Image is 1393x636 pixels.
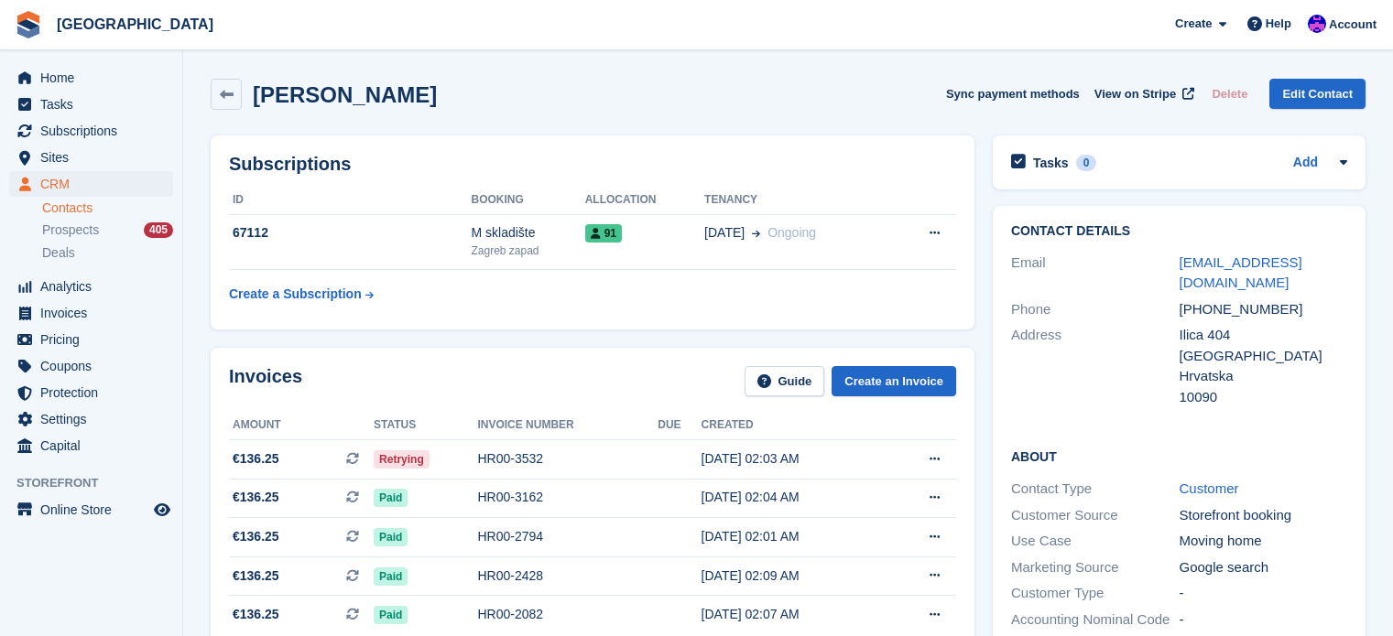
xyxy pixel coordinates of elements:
div: [DATE] 02:03 AM [702,449,885,469]
span: Pricing [40,327,150,352]
div: [DATE] 02:01 AM [702,527,885,546]
div: 67112 [229,223,471,243]
div: Use Case [1011,531,1180,552]
h2: Invoices [229,366,302,396]
div: Customer Type [1011,583,1180,604]
th: Booking [471,186,584,215]
div: 405 [144,222,173,238]
div: 10090 [1180,387,1348,408]
a: View on Stripe [1087,79,1198,109]
span: €136.25 [233,605,279,624]
a: menu [9,433,173,458]
th: Allocation [585,186,704,215]
span: Retrying [374,450,430,469]
div: Google search [1180,557,1348,578]
span: Paid [374,489,408,507]
div: [DATE] 02:07 AM [702,605,885,624]
div: Ilica 404 [1180,325,1348,346]
span: Subscriptions [40,118,150,144]
span: Sites [40,145,150,170]
span: Settings [40,406,150,432]
span: €136.25 [233,488,279,507]
span: Ongoing [767,225,816,240]
div: - [1180,583,1348,604]
div: - [1180,609,1348,631]
a: Add [1293,153,1318,174]
a: Customer [1180,480,1239,496]
div: Email [1011,253,1180,294]
a: menu [9,380,173,405]
span: Paid [374,567,408,586]
a: [GEOGRAPHIC_DATA] [49,9,221,39]
a: menu [9,497,173,523]
div: Moving home [1180,531,1348,552]
span: €136.25 [233,527,279,546]
a: menu [9,118,173,144]
h2: Subscriptions [229,154,956,175]
div: HR00-3162 [477,488,658,507]
div: Hrvatska [1180,366,1348,387]
span: View on Stripe [1094,85,1176,103]
a: Deals [42,243,173,263]
div: Address [1011,325,1180,407]
a: menu [9,145,173,170]
a: menu [9,353,173,379]
div: Contact Type [1011,479,1180,500]
a: menu [9,327,173,352]
th: Created [702,411,885,440]
span: Help [1266,15,1291,33]
span: Analytics [40,274,150,299]
span: Storefront [16,474,182,492]
span: Coupons [40,353,150,379]
div: [GEOGRAPHIC_DATA] [1180,346,1348,367]
span: Prospects [42,221,99,239]
a: Preview store [151,499,173,521]
div: HR00-2082 [477,605,658,624]
th: Tenancy [704,186,892,215]
a: Create a Subscription [229,277,374,311]
a: menu [9,274,173,299]
div: HR00-3532 [477,449,658,469]
a: Prospects 405 [42,221,173,240]
span: Tasks [40,92,150,117]
h2: [PERSON_NAME] [253,82,437,107]
th: Status [374,411,477,440]
h2: About [1011,447,1347,465]
a: menu [9,406,173,432]
a: Create an Invoice [832,366,956,396]
span: 91 [585,224,622,243]
button: Delete [1204,79,1255,109]
span: €136.25 [233,449,279,469]
a: menu [9,171,173,197]
span: CRM [40,171,150,197]
span: Invoices [40,300,150,326]
h2: Contact Details [1011,224,1347,239]
a: Contacts [42,199,173,217]
span: Capital [40,433,150,458]
span: Deals [42,244,75,262]
a: menu [9,300,173,326]
img: Ivan Gačić [1308,15,1326,33]
span: Protection [40,380,150,405]
span: Paid [374,528,408,546]
a: Guide [745,366,825,396]
div: HR00-2794 [477,527,658,546]
th: ID [229,186,471,215]
th: Amount [229,411,374,440]
span: Paid [374,606,408,624]
h2: Tasks [1033,155,1069,171]
div: Zagreb zapad [471,243,584,259]
img: stora-icon-8386f47178a22dfd0bd8f6a31ec36ba5ce8667c1dd55bd0f319d3a0aa187defe.svg [15,11,42,38]
div: Create a Subscription [229,285,362,304]
span: Account [1329,16,1377,34]
span: Online Store [40,497,150,523]
div: Phone [1011,299,1180,320]
div: Marketing Source [1011,557,1180,578]
span: €136.25 [233,566,279,586]
span: [DATE] [704,223,745,243]
span: Create [1175,15,1212,33]
th: Invoice number [477,411,658,440]
th: Due [658,411,701,440]
div: [DATE] 02:09 AM [702,566,885,586]
div: [PHONE_NUMBER] [1180,299,1348,320]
